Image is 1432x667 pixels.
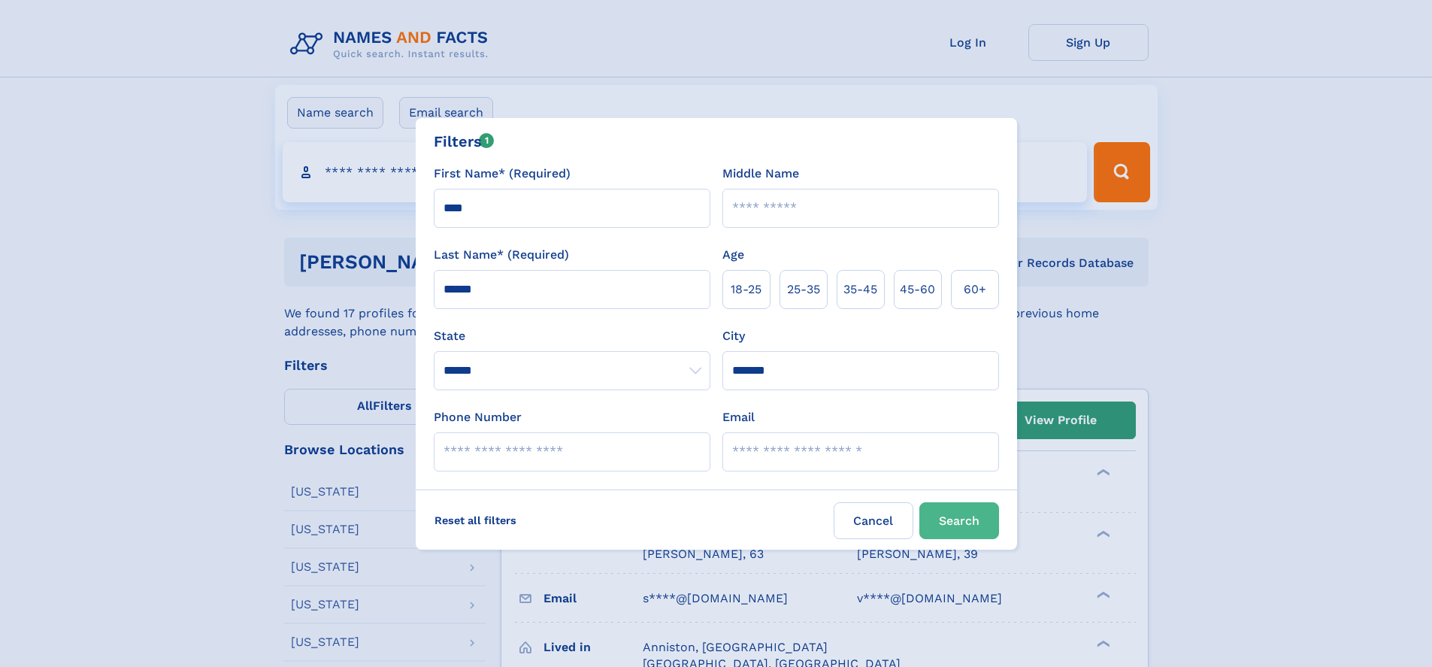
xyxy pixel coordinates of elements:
span: 25‑35 [787,280,820,299]
span: 60+ [964,280,986,299]
span: 35‑45 [843,280,877,299]
label: Reset all filters [425,502,526,538]
div: Filters [434,130,495,153]
label: Phone Number [434,408,522,426]
label: Cancel [834,502,913,539]
button: Search [919,502,999,539]
label: Last Name* (Required) [434,246,569,264]
label: Age [722,246,744,264]
span: 45‑60 [900,280,935,299]
label: First Name* (Required) [434,165,571,183]
label: State [434,327,710,345]
label: Middle Name [722,165,799,183]
span: 18‑25 [731,280,761,299]
label: Email [722,408,755,426]
label: City [722,327,745,345]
